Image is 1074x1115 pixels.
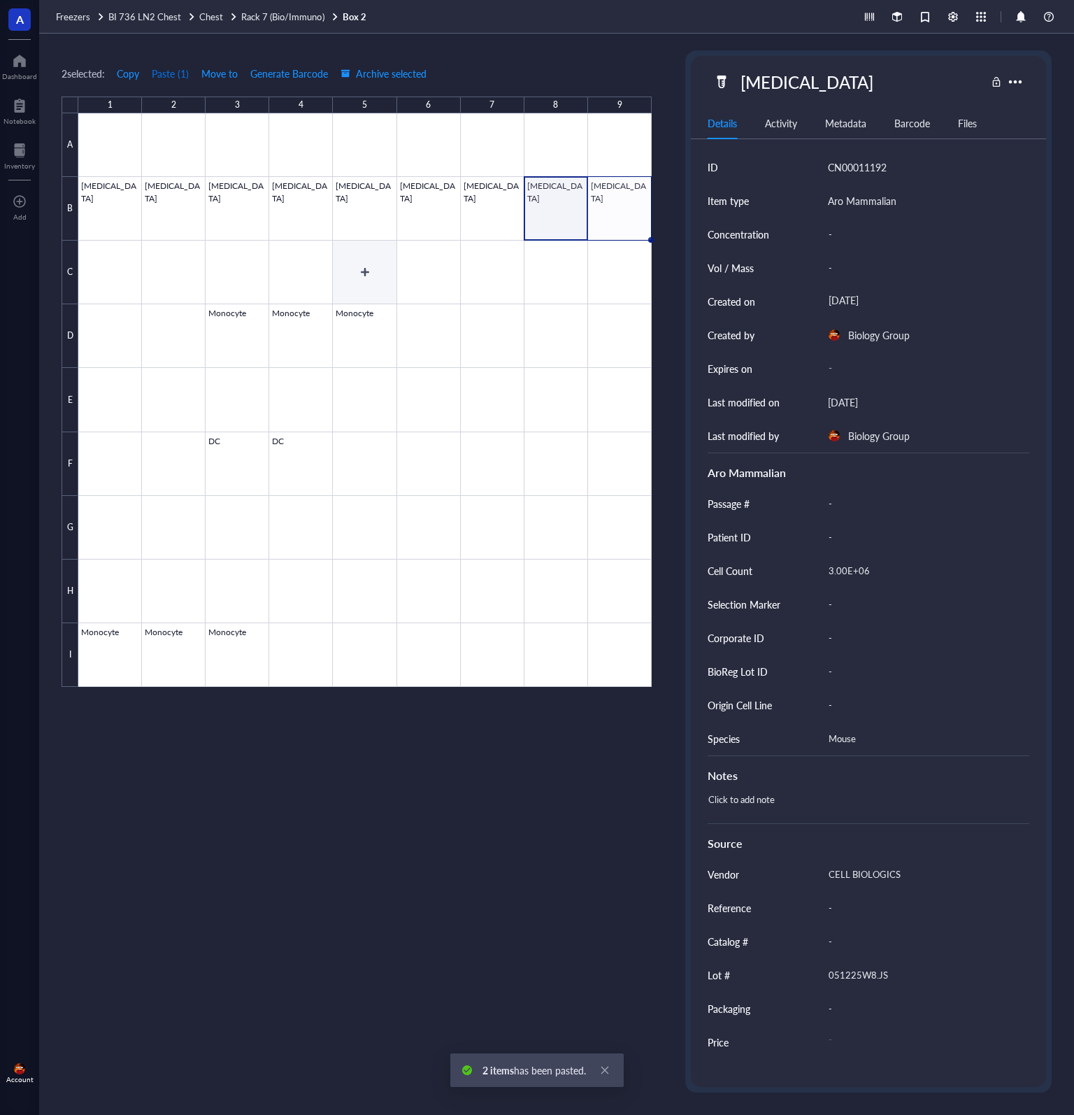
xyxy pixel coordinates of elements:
a: Box 2 [343,10,369,23]
a: Close [597,1063,613,1078]
div: - [822,523,1024,552]
div: - [822,489,1024,518]
div: - [822,994,1024,1023]
div: Price [708,1035,729,1050]
button: Archive selected [340,62,427,85]
div: 1 [108,97,113,113]
div: Corporate ID [708,630,764,646]
div: Metadata [825,115,866,131]
img: e3b8e2f9-2f7f-49fa-a8fb-4d0ab0feffc4.jpeg [829,430,840,441]
div: - [822,590,1024,619]
div: Aro Mammalian [708,464,1029,481]
div: F [62,432,78,496]
div: - [822,253,1024,283]
div: Add [13,213,27,221]
div: E [62,368,78,432]
a: Freezers [56,10,106,23]
div: 2 [171,97,176,113]
div: 5 [362,97,367,113]
div: - [822,1030,1018,1055]
div: - [822,893,1024,923]
div: Catalog # [708,934,748,949]
div: Packaging [708,1001,750,1016]
div: Cell Count [708,563,752,578]
div: Notebook [3,117,36,125]
div: Item type [708,193,749,208]
div: B [62,177,78,241]
div: Details [708,115,737,131]
span: has been pasted. [482,1063,586,1077]
a: Notebook [3,94,36,125]
span: A [16,10,24,28]
div: [MEDICAL_DATA] [734,67,880,97]
div: 3 [235,97,240,113]
div: Mouse [822,724,1024,753]
div: Dashboard [2,72,37,80]
div: - [822,220,1024,249]
div: Vol / Mass [708,260,754,276]
span: Rack 7 (Bio/Immuno) [241,10,324,23]
div: Files [958,115,977,131]
div: 8 [553,97,558,113]
div: I [62,623,78,687]
div: Vendor [708,867,739,882]
div: [DATE] [822,289,1024,314]
div: Created on [708,294,755,309]
div: Selection Marker [708,597,780,612]
div: Origin Cell Line [708,697,772,713]
div: Created by [708,327,754,343]
span: close [600,1065,610,1075]
button: Copy [116,62,140,85]
span: Copy [117,68,139,79]
div: - [822,356,1024,381]
div: Concentration [708,227,769,242]
span: BI 736 LN2 Chest [108,10,181,23]
a: BI 736 LN2 Chest [108,10,196,23]
div: H [62,560,78,623]
div: Inventory [4,162,35,170]
button: Paste (1) [151,62,189,85]
div: Account [6,1075,34,1084]
div: Notes [708,767,1029,784]
div: 7 [489,97,494,113]
div: Source [708,835,1029,852]
div: Last modified on [708,395,780,410]
div: Activity [765,115,797,131]
div: BioReg Lot ID [708,664,768,679]
div: - [822,657,1024,686]
div: CELL BIOLOGICS [822,860,1024,889]
div: 051225W8.JS [822,960,1024,990]
img: e3b8e2f9-2f7f-49fa-a8fb-4d0ab0feffc4.jpeg [14,1063,25,1074]
div: G [62,496,78,560]
div: A [62,113,78,177]
div: Aro Mammalian [828,192,896,209]
div: 3.00E+06 [822,556,1024,585]
b: 2 items [482,1063,514,1077]
div: Last modified by [708,428,779,443]
div: Passage # [708,496,750,511]
div: Reference [708,900,751,916]
div: Click to add note [702,790,1024,823]
div: Biology Group [848,427,910,444]
div: [DATE] [828,394,858,411]
div: 9 [617,97,622,113]
div: - [822,690,1024,720]
div: Species [708,731,740,746]
img: e3b8e2f9-2f7f-49fa-a8fb-4d0ab0feffc4.jpeg [829,329,840,341]
div: 2 selected: [62,66,105,81]
span: Generate Barcode [250,68,328,79]
span: Freezers [56,10,90,23]
span: Move to [201,68,238,79]
span: Chest [199,10,223,23]
div: CN00011192 [828,159,887,176]
button: Generate Barcode [250,62,329,85]
div: C [62,241,78,304]
div: Expires on [708,361,752,376]
span: Archive selected [341,68,427,79]
a: Dashboard [2,50,37,80]
div: ID [708,159,718,175]
a: Inventory [4,139,35,170]
div: Barcode [894,115,930,131]
div: D [62,304,78,368]
div: 4 [299,97,303,113]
